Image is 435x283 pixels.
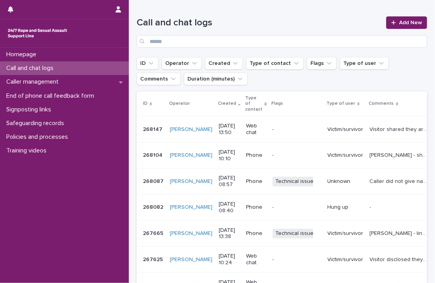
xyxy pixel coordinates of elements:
a: [PERSON_NAME] [170,178,212,185]
a: [PERSON_NAME] [170,256,212,263]
p: Phone [246,204,266,211]
p: [DATE] 10:10 [219,149,240,162]
input: Search [137,35,427,48]
p: - [273,126,321,133]
p: Phone [246,178,266,185]
p: Training videos [3,147,53,154]
p: 268147 [143,125,164,133]
p: Homepage [3,51,43,58]
button: Type of contact [246,57,304,70]
p: Call and chat logs [3,64,60,72]
p: Victim/survivor [328,152,364,159]
button: Operator [162,57,202,70]
span: Add New [399,20,422,25]
p: Web chat [246,253,266,266]
p: Operator [169,99,190,108]
p: 268087 [143,177,165,185]
p: 267665 [143,229,165,237]
a: Add New [386,16,427,29]
p: Caller management [3,78,65,86]
p: - [273,152,321,159]
p: Web chat [246,123,266,136]
button: Comments [137,73,181,85]
a: [PERSON_NAME] [170,126,212,133]
p: Victim/survivor [328,230,364,237]
p: Victim/survivor [328,256,364,263]
button: Flags [307,57,337,70]
p: End of phone call feedback form [3,92,100,100]
span: Technical issue - other [273,177,335,186]
img: rhQMoQhaT3yELyF149Cw [6,25,69,41]
a: [PERSON_NAME] [170,152,212,159]
h1: Call and chat logs [137,17,382,29]
p: [DATE] 13:38 [219,227,240,240]
p: 268082 [143,202,165,211]
p: ID [143,99,148,108]
a: [PERSON_NAME] [170,230,212,237]
p: Comments [369,99,394,108]
p: [DATE] 08:40 [219,201,240,214]
p: Type of contact [245,94,262,114]
a: [PERSON_NAME] [170,204,212,211]
p: - [273,204,321,211]
p: 268104 [143,150,164,159]
p: Phone [246,230,266,237]
p: Victim/survivor [328,126,364,133]
p: [DATE] 10:24 [219,253,240,266]
p: Signposting links [3,106,57,113]
p: Created [218,99,236,108]
button: ID [137,57,159,70]
p: Safeguarding records [3,120,70,127]
p: 267625 [143,255,164,263]
p: Visitor shared they are having night terrors and flashbacks. Disclosed rape from multiple perpetr... [370,125,430,133]
p: - [370,202,373,211]
p: Flags [272,99,283,108]
p: Policies and processes [3,133,74,141]
p: Unknown [328,178,364,185]
p: Visitor disclosed they experienced voyeurism last night when a partner filmed them having sex wit... [370,255,430,263]
p: Sarah - line was very bad, cutting in and out. Started to talk about moving house and financial d... [370,229,430,237]
p: [DATE] 13:50 [219,123,240,136]
button: Duration (minutes) [184,73,248,85]
button: Created [205,57,243,70]
p: Caller did not give name. Line was very distorted and I couldn't hear the caller. When I communic... [370,177,430,185]
span: Technical issue - other [273,229,335,238]
button: Type of user [340,57,389,70]
p: - [273,256,321,263]
p: [DATE] 08:57 [219,175,240,188]
p: Phone [246,152,266,159]
p: Type of user [327,99,355,108]
p: Hung up [328,204,364,211]
p: Rachel - shared she experienced FGM and forced abortion at age 14 from a group of men who filmed ... [370,150,430,159]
